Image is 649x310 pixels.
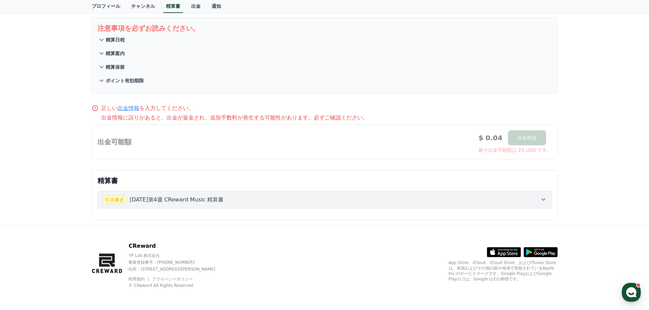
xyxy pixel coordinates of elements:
[2,216,45,233] a: Home
[130,196,224,204] p: [DATE]第4週 CReward Music 精算書
[106,50,125,57] p: 精算案内
[106,77,144,84] p: ポイント有効期限
[97,23,552,33] p: 注意事項を必ずお読みください。
[97,33,552,47] button: 精算日程
[97,60,552,74] button: 精算保留
[106,64,125,70] p: 精算保留
[128,266,227,272] p: 住所 : [STREET_ADDRESS][PERSON_NAME]
[97,74,552,87] button: ポイント有効期限
[101,114,558,122] p: 出金情報に誤りがあると、出金が返金され、追加手数料が発生する可能性があります。必ずご確認ください。
[88,216,131,233] a: Settings
[97,47,552,60] button: 精算案内
[97,191,552,209] button: 引き継ぎ [DATE]第4週 CReward Music 精算書
[101,104,194,112] p: 正しい を入力してください。
[128,283,227,288] p: © CReward All Rights Reserved.
[106,36,125,43] p: 精算日程
[128,253,227,258] p: YP Lab 株式会社
[101,226,118,231] span: Settings
[118,105,139,111] a: 出金情報
[128,277,150,281] a: 利用規約
[152,277,193,281] a: プライバシーポリシー
[449,260,558,282] p: App Store、iCloud、iCloud Drive、およびiTunes Storeは、米国およびその他の国や地域で登録されているApple Inc.のサービスマークです。Google P...
[57,226,77,232] span: Messages
[17,226,29,231] span: Home
[102,195,127,204] span: 引き継ぎ
[97,176,552,185] p: 精算書
[128,260,227,265] p: 事業登録番号 : [PHONE_NUMBER]
[45,216,88,233] a: Messages
[128,242,227,250] p: CReward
